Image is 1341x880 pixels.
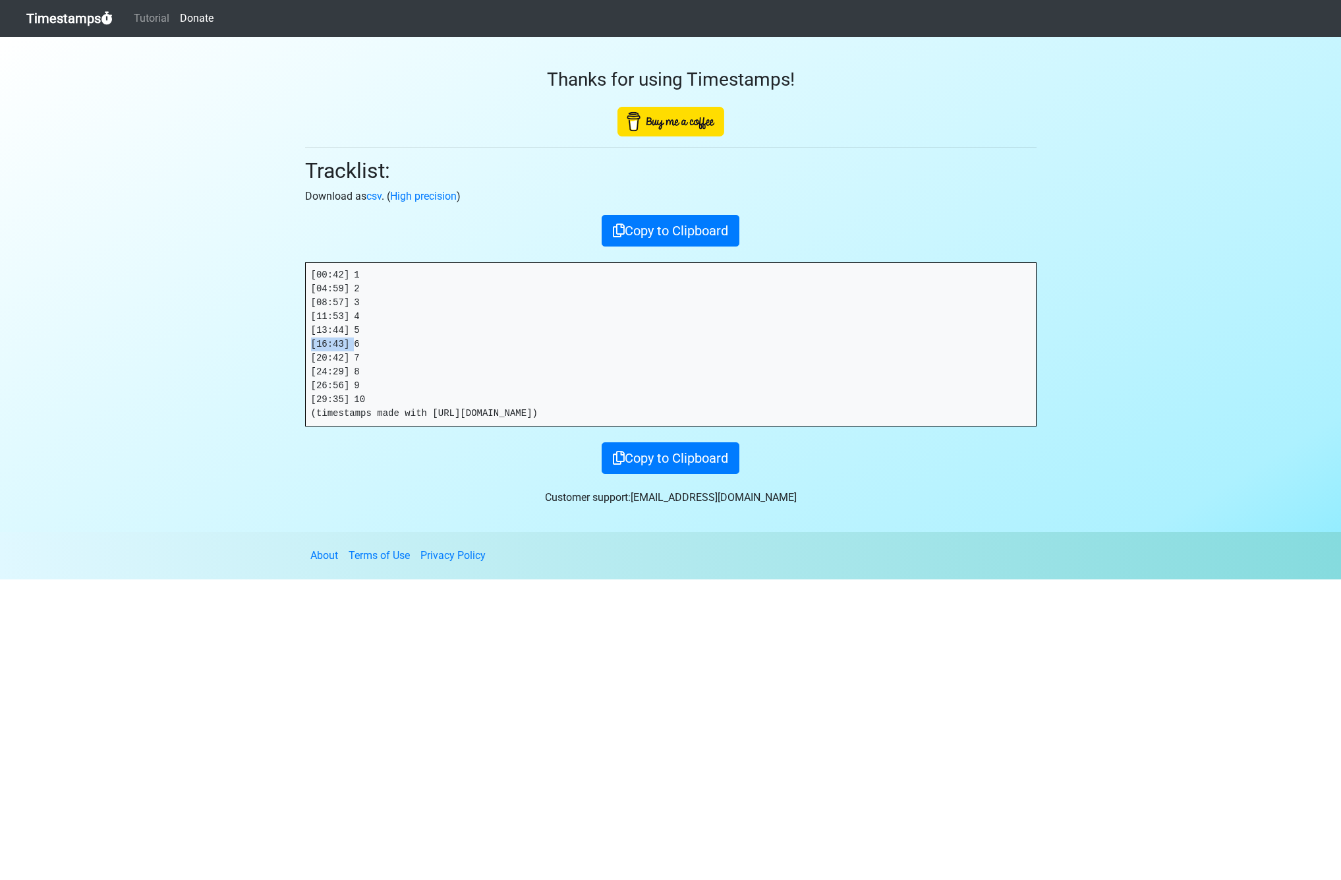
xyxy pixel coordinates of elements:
a: Donate [175,5,219,32]
a: About [310,549,338,562]
img: Buy Me A Coffee [617,107,724,136]
a: Timestamps [26,5,113,32]
a: Privacy Policy [420,549,486,562]
a: Tutorial [128,5,175,32]
h3: Thanks for using Timestamps! [305,69,1037,91]
a: Terms of Use [349,549,410,562]
button: Copy to Clipboard [602,442,739,474]
h2: Tracklist: [305,158,1037,183]
pre: [00:42] 1 [04:59] 2 [08:57] 3 [11:53] 4 [13:44] 5 [16:43] 6 [20:42] 7 [24:29] 8 [26:56] 9 [29:35]... [306,263,1036,426]
a: High precision [390,190,457,202]
p: Download as . ( ) [305,189,1037,204]
button: Copy to Clipboard [602,215,739,247]
a: csv [366,190,382,202]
